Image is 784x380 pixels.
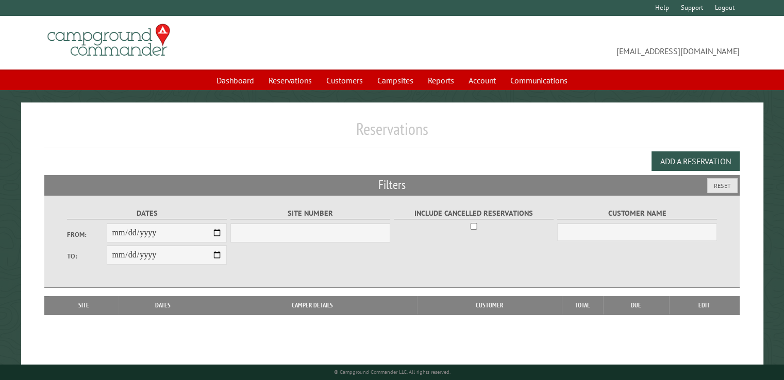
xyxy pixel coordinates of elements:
[44,119,740,147] h1: Reservations
[262,71,318,90] a: Reservations
[210,71,260,90] a: Dashboard
[392,28,740,57] span: [EMAIL_ADDRESS][DOMAIN_NAME]
[562,296,603,315] th: Total
[67,208,227,219] label: Dates
[504,71,574,90] a: Communications
[371,71,420,90] a: Campsites
[557,208,718,219] label: Customer Name
[67,230,107,239] label: From:
[67,251,107,261] label: To:
[118,296,208,315] th: Dates
[422,71,460,90] a: Reports
[394,208,554,219] label: Include Cancelled Reservations
[669,296,740,315] th: Edit
[652,151,740,171] button: Add a Reservation
[208,296,417,315] th: Camper Details
[230,208,391,219] label: Site Number
[49,296,118,315] th: Site
[44,20,173,60] img: Campground Commander
[707,178,738,193] button: Reset
[334,369,451,375] small: © Campground Commander LLC. All rights reserved.
[44,175,740,195] h2: Filters
[417,296,562,315] th: Customer
[462,71,502,90] a: Account
[603,296,669,315] th: Due
[320,71,369,90] a: Customers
